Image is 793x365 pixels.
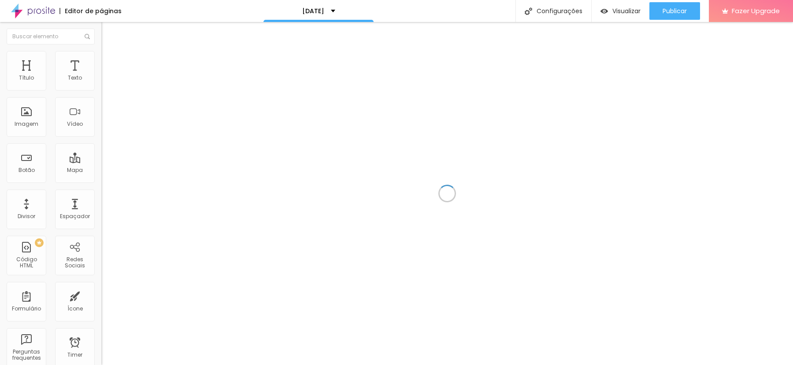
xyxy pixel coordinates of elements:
[60,213,90,219] div: Espaçador
[9,256,44,269] div: Código HTML
[649,2,700,20] button: Publicar
[732,7,780,15] span: Fazer Upgrade
[592,2,649,20] button: Visualizar
[19,75,34,81] div: Título
[612,7,641,15] span: Visualizar
[57,256,92,269] div: Redes Sociais
[9,349,44,361] div: Perguntas frequentes
[19,167,35,173] div: Botão
[525,7,532,15] img: Icone
[663,7,687,15] span: Publicar
[302,8,324,14] p: [DATE]
[600,7,608,15] img: view-1.svg
[85,34,90,39] img: Icone
[67,121,83,127] div: Vídeo
[12,306,41,312] div: Formulário
[18,213,35,219] div: Divisor
[59,8,122,14] div: Editor de páginas
[67,352,82,358] div: Timer
[7,29,95,44] input: Buscar elemento
[67,306,83,312] div: Ícone
[67,167,83,173] div: Mapa
[15,121,38,127] div: Imagem
[68,75,82,81] div: Texto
